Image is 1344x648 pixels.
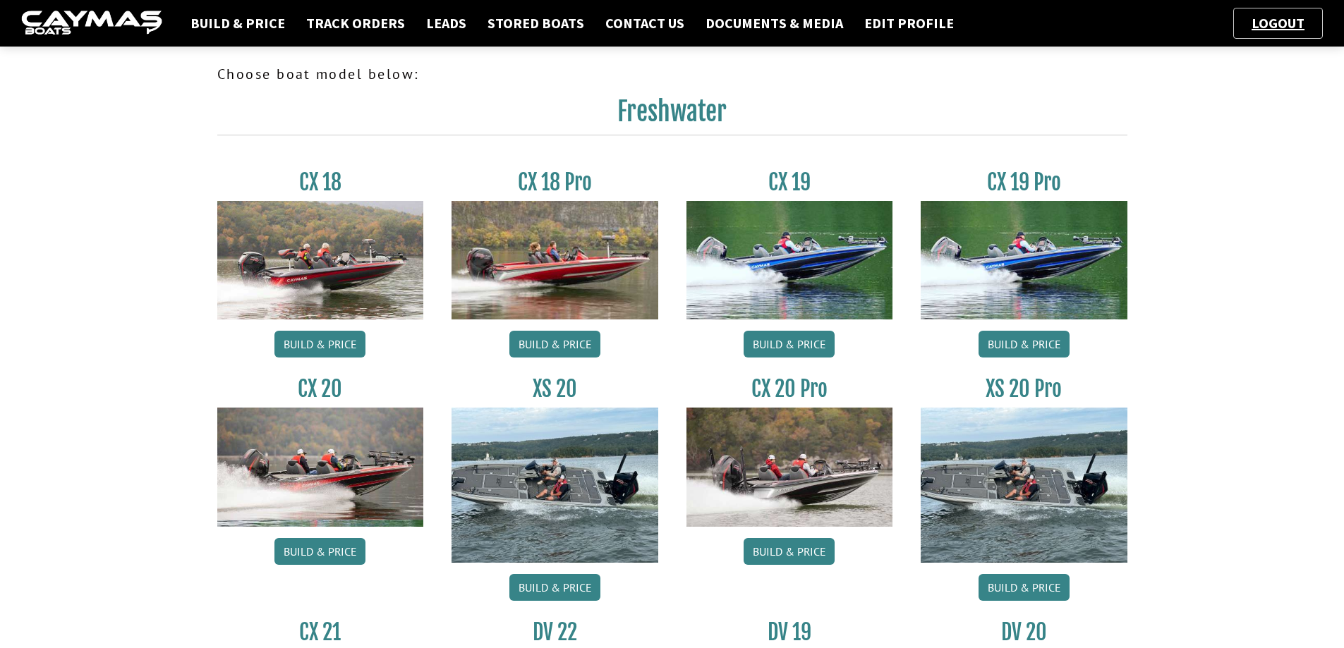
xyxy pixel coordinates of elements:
[452,376,658,402] h3: XS 20
[452,201,658,319] img: CX-18SS_thumbnail.jpg
[21,11,162,37] img: caymas-dealer-connect-2ed40d3bc7270c1d8d7ffb4b79bf05adc795679939227970def78ec6f6c03838.gif
[979,331,1070,357] a: Build & Price
[744,538,835,565] a: Build & Price
[857,14,961,32] a: Edit Profile
[1245,14,1312,32] a: Logout
[217,408,424,526] img: CX-20_thumbnail.jpg
[921,376,1127,402] h3: XS 20 Pro
[217,96,1127,135] h2: Freshwater
[698,14,850,32] a: Documents & Media
[921,408,1127,562] img: XS_20_resized.jpg
[217,169,424,195] h3: CX 18
[452,169,658,195] h3: CX 18 Pro
[686,376,893,402] h3: CX 20 Pro
[509,331,600,357] a: Build & Price
[686,169,893,195] h3: CX 19
[274,331,365,357] a: Build & Price
[744,331,835,357] a: Build & Price
[921,619,1127,645] h3: DV 20
[299,14,412,32] a: Track Orders
[217,619,424,645] h3: CX 21
[921,169,1127,195] h3: CX 19 Pro
[480,14,591,32] a: Stored Boats
[686,201,893,319] img: CX19_thumbnail.jpg
[274,538,365,565] a: Build & Price
[979,574,1070,601] a: Build & Price
[598,14,691,32] a: Contact Us
[509,574,600,601] a: Build & Price
[419,14,473,32] a: Leads
[183,14,292,32] a: Build & Price
[217,376,424,402] h3: CX 20
[217,201,424,319] img: CX-18S_thumbnail.jpg
[686,408,893,526] img: CX-20Pro_thumbnail.jpg
[921,201,1127,319] img: CX19_thumbnail.jpg
[452,619,658,645] h3: DV 22
[217,63,1127,85] p: Choose boat model below:
[452,408,658,562] img: XS_20_resized.jpg
[686,619,893,645] h3: DV 19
